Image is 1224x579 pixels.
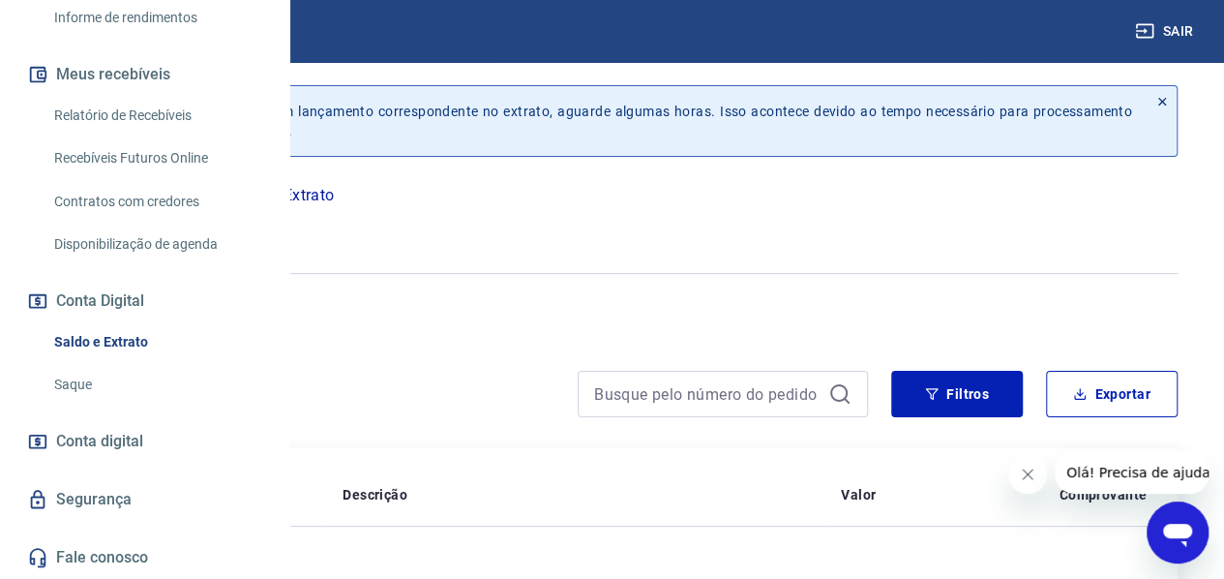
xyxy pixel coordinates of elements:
iframe: Mensagem da empresa [1055,451,1209,494]
p: Descrição [343,485,407,504]
button: Sair [1131,14,1201,49]
button: Filtros [891,371,1023,417]
a: Saque [46,365,266,405]
a: Contratos com credores [46,182,266,222]
p: Valor [841,485,876,504]
span: Conta digital [56,428,143,455]
input: Busque pelo número do pedido [594,380,821,409]
a: Relatório de Recebíveis [46,96,266,136]
a: Saldo e Extrato [46,322,266,362]
a: Fale conosco [23,536,266,579]
iframe: Botão para abrir a janela de mensagens [1147,502,1209,564]
h4: Extrato [46,379,554,417]
button: Conta Digital [23,280,266,322]
iframe: Fechar mensagem [1008,455,1047,494]
p: carregando... [46,315,1178,338]
a: Recebíveis Futuros Online [46,138,266,178]
span: Olá! Precisa de ajuda? [12,14,163,29]
p: Comprovante [1060,485,1147,504]
a: Conta digital [23,420,266,463]
p: Se o saldo aumentar sem um lançamento correspondente no extrato, aguarde algumas horas. Isso acon... [104,102,1132,140]
button: Meus recebíveis [23,53,266,96]
a: Segurança [23,478,266,521]
a: Disponibilização de agenda [46,225,266,264]
button: Exportar [1046,371,1178,417]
